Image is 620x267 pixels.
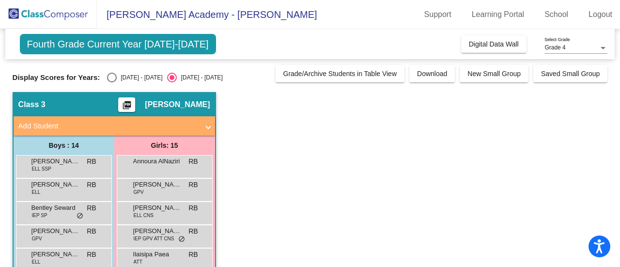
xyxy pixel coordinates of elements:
a: Logout [581,7,620,22]
button: Print Students Details [118,97,135,112]
span: Ilaisipa Paea [133,250,182,259]
span: [PERSON_NAME] [133,180,182,189]
button: Digital Data Wall [461,35,527,53]
span: RB [188,157,198,167]
div: Girls: 15 [114,136,215,155]
span: GPV [134,188,144,196]
span: GPV [32,235,42,242]
span: New Small Group [467,70,521,78]
span: ELL [32,188,41,196]
mat-panel-title: Add Student [18,121,199,132]
span: RB [87,226,96,236]
span: RB [188,203,198,213]
span: [PERSON_NAME] [31,250,80,259]
span: RB [188,250,198,260]
button: Grade/Archive Students in Table View [276,65,405,82]
mat-radio-group: Select an option [107,73,222,82]
button: Download [409,65,455,82]
span: ELL CNS [134,212,154,219]
span: [PERSON_NAME] [31,180,80,189]
mat-expansion-panel-header: Add Student [14,116,215,136]
span: Saved Small Group [541,70,600,78]
span: IEP SP [32,212,47,219]
span: Bentley Seward [31,203,80,213]
span: RB [87,157,96,167]
span: [PERSON_NAME] Academy - [PERSON_NAME] [97,7,317,22]
span: Annoura AlNaziri [133,157,182,166]
a: Support [417,7,459,22]
span: [PERSON_NAME] [31,226,80,236]
span: RB [87,250,96,260]
div: Boys : 14 [14,136,114,155]
span: ELL [32,258,41,266]
span: Fourth Grade Current Year [DATE]-[DATE] [20,34,216,54]
a: Learning Portal [464,7,532,22]
span: Grade/Archive Students in Table View [283,70,397,78]
a: School [537,7,576,22]
div: [DATE] - [DATE] [177,73,222,82]
span: RB [87,203,96,213]
span: Class 3 [18,100,46,110]
span: Download [417,70,447,78]
mat-icon: picture_as_pdf [121,100,133,114]
span: RB [188,226,198,236]
span: Grade 4 [544,44,565,51]
span: ELL SSP [32,165,51,173]
span: do_not_disturb_alt [77,212,83,220]
div: [DATE] - [DATE] [117,73,162,82]
span: RB [87,180,96,190]
span: do_not_disturb_alt [178,236,185,243]
span: ATT [134,258,142,266]
span: IEP GPV ATT CNS [134,235,174,242]
span: [PERSON_NAME] [145,100,210,110]
span: [PERSON_NAME] [133,203,182,213]
button: New Small Group [460,65,528,82]
button: Saved Small Group [533,65,607,82]
span: RB [188,180,198,190]
span: [PERSON_NAME] [133,226,182,236]
span: Digital Data Wall [469,40,519,48]
span: [PERSON_NAME] [31,157,80,166]
span: Display Scores for Years: [13,73,100,82]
